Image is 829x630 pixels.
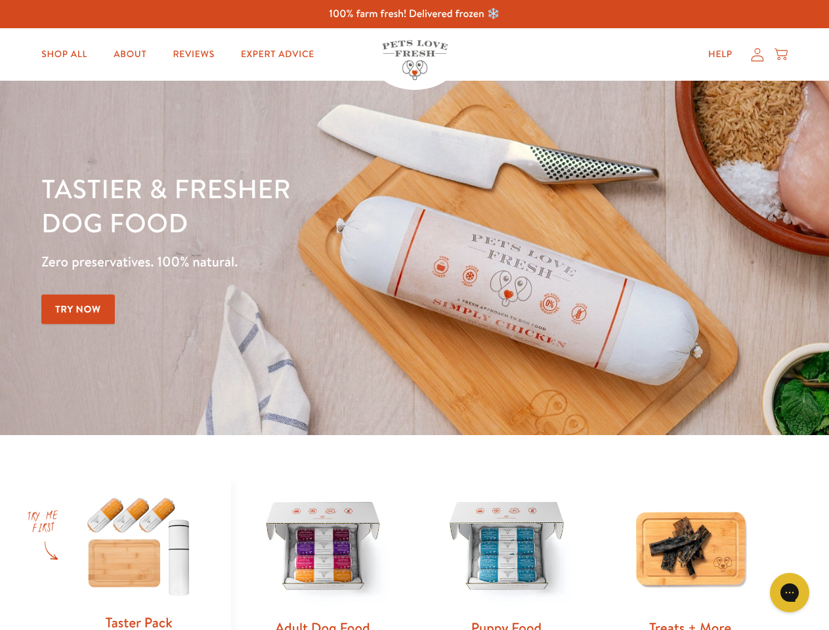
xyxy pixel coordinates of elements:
[698,41,743,68] a: Help
[763,568,816,617] iframe: Gorgias live chat messenger
[382,40,448,80] img: Pets Love Fresh
[41,250,539,274] p: Zero preservatives. 100% natural.
[41,171,539,240] h1: Tastier & fresher dog food
[230,41,325,68] a: Expert Advice
[162,41,224,68] a: Reviews
[103,41,157,68] a: About
[41,295,115,324] a: Try Now
[31,41,98,68] a: Shop All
